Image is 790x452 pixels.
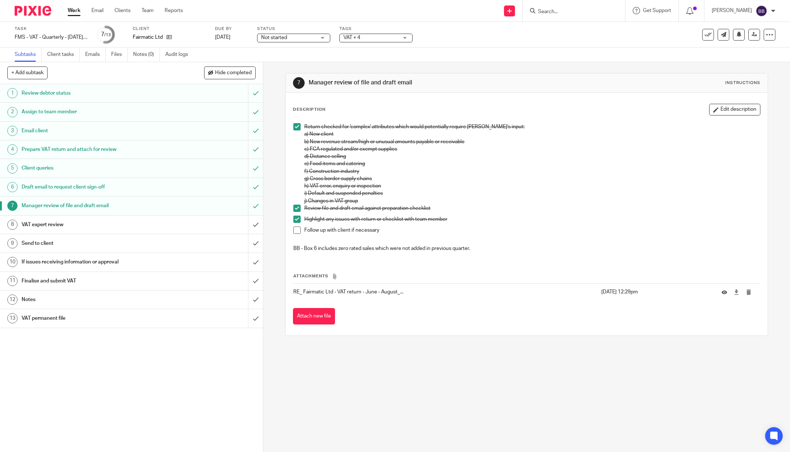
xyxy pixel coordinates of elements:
[257,26,330,32] label: Status
[304,197,760,205] p: j) Changes in VAT group
[7,295,18,305] div: 12
[293,274,328,278] span: Attachments
[309,79,542,87] h1: Manager review of file and draft email
[293,77,305,89] div: 7
[709,104,760,115] button: Edit description
[22,106,168,117] h1: Assign to team member
[601,288,711,296] p: [DATE] 12:29pm
[15,34,88,41] div: FMS - VAT - Quarterly - June - August, 2025
[165,7,183,14] a: Reports
[22,276,168,286] h1: Finalise and submit VAT
[756,5,767,17] img: svg%3E
[7,88,18,98] div: 1
[22,313,168,324] h1: VAT permanent file
[304,123,760,197] p: Return checked for 'complex' attributes which would potentially require [PERSON_NAME]'s input: a)...
[22,163,168,174] h1: Client queries
[304,227,760,234] p: Follow up with client if necessary
[22,200,168,211] h1: Manager review of file and draft email
[22,88,168,99] h1: Review debtor status
[712,7,752,14] p: [PERSON_NAME]
[111,48,128,62] a: Files
[15,34,88,41] div: FMS - VAT - Quarterly - [DATE] - [DATE]
[293,107,326,113] p: Description
[215,70,252,76] span: Hide completed
[293,245,760,252] p: BB - Box 6 includes zero rated sales which were not added in previous quarter.
[7,126,18,136] div: 3
[215,35,230,40] span: [DATE]
[7,238,18,248] div: 9
[7,313,18,323] div: 13
[215,26,248,32] label: Due by
[22,125,168,136] h1: Email client
[22,294,168,305] h1: Notes
[7,163,18,174] div: 5
[293,288,597,296] p: RE_ Fairmatic Ltd - VAT return - June - August_...
[7,276,18,286] div: 11
[133,26,206,32] label: Client
[22,257,168,267] h1: If issues receiving information or approval
[339,26,413,32] label: Tags
[15,26,88,32] label: Task
[15,6,51,16] img: Pixie
[7,182,18,192] div: 6
[133,34,163,41] p: Fairmatic Ltd
[734,288,739,296] a: Download
[165,48,193,62] a: Audit logs
[15,48,42,62] a: Subtasks
[104,33,111,37] small: /13
[7,67,48,79] button: + Add subtask
[261,35,287,40] span: Not started
[7,201,18,211] div: 7
[7,144,18,155] div: 4
[304,216,760,223] p: Highlight any issues with return or checklist with team member
[22,219,168,230] h1: VAT expert review
[101,30,111,39] div: 7
[114,7,131,14] a: Clients
[142,7,154,14] a: Team
[22,144,168,155] h1: Prepare VAT return and attach for review
[68,7,80,14] a: Work
[7,220,18,230] div: 8
[343,35,360,40] span: VAT + 4
[537,9,603,15] input: Search
[643,8,671,13] span: Get Support
[304,205,760,212] p: Review file and draft email against preparation checklist
[133,48,160,62] a: Notes (0)
[725,80,760,86] div: Instructions
[22,238,168,249] h1: Send to client
[204,67,256,79] button: Hide completed
[7,257,18,267] div: 10
[47,48,80,62] a: Client tasks
[7,107,18,117] div: 2
[91,7,104,14] a: Email
[22,182,168,193] h1: Draft email to request client sign-off
[293,308,335,324] button: Attach new file
[85,48,106,62] a: Emails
